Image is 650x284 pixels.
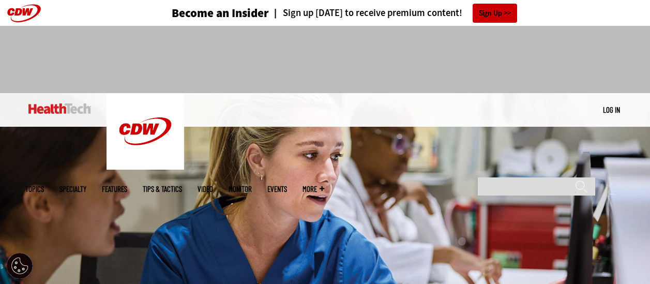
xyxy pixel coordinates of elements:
span: More [303,185,324,193]
a: Sign up [DATE] to receive premium content! [269,8,462,18]
a: Events [267,185,287,193]
a: Tips & Tactics [143,185,182,193]
a: Features [102,185,127,193]
span: Topics [25,185,44,193]
a: Video [198,185,213,193]
a: Become an Insider [133,7,269,19]
div: User menu [603,104,620,115]
button: Open Preferences [7,253,33,279]
a: Sign Up [473,4,517,23]
a: CDW [107,161,184,172]
iframe: advertisement [137,36,513,83]
a: MonITor [229,185,252,193]
a: Log in [603,105,620,114]
img: Home [28,103,91,114]
h3: Become an Insider [172,7,269,19]
div: Cookie Settings [7,253,33,279]
img: Home [107,93,184,170]
span: Specialty [59,185,86,193]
